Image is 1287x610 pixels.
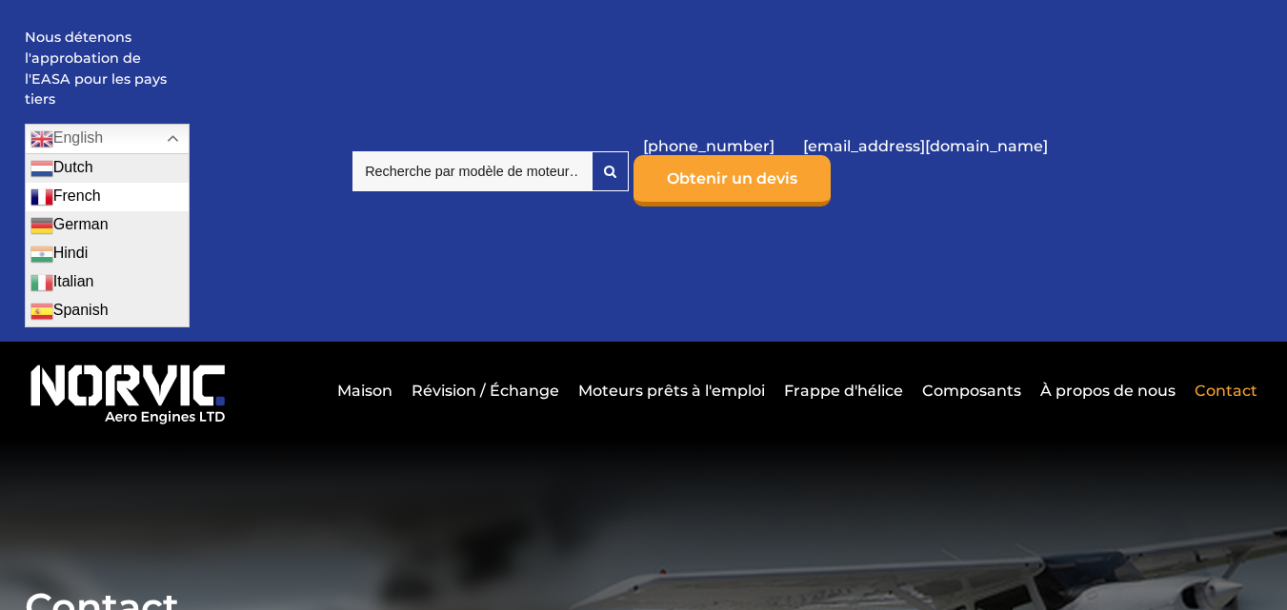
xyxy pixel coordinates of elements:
[30,157,53,180] img: nl
[407,367,564,414] a: Révision / Échange
[917,367,1026,414] a: Composants
[922,382,1021,400] font: Composants
[30,300,53,323] img: es
[573,367,770,414] a: Moteurs prêts à l'emploi
[1190,367,1257,414] a: Contact
[1036,367,1180,414] a: À propos de nous
[1195,382,1257,400] font: Contact
[26,183,189,211] a: French
[30,186,53,208] img: fr
[25,29,167,108] font: Nous détenons l'approbation de l'EASA pour les pays tiers
[633,123,784,169] a: [PHONE_NUMBER]
[26,240,189,268] a: Hindi
[578,382,765,400] font: Moteurs prêts à l'emploi
[412,382,559,400] font: Révision / Échange
[332,367,397,414] a: Maison
[30,128,53,150] img: en
[25,124,190,154] a: English
[779,367,908,414] a: Frappe d'hélice
[667,169,797,187] font: Obtenir un devis
[26,211,189,240] a: German
[633,155,831,207] a: Obtenir un devis
[26,268,189,297] a: Italian
[26,297,189,325] a: Spanish
[30,214,53,237] img: de
[30,243,53,266] img: hi
[794,123,1057,169] a: [EMAIL_ADDRESS][DOMAIN_NAME]
[25,356,231,425] img: Logo de Norvic Aero Engines
[643,137,774,155] font: [PHONE_NUMBER]
[784,382,903,400] font: Frappe d'hélice
[1040,382,1176,400] font: À propos de nous
[352,151,592,191] input: Recherche par modèle de moteur…
[26,154,189,183] a: Dutch
[30,271,53,294] img: it
[337,382,392,400] font: Maison
[803,137,1048,155] font: [EMAIL_ADDRESS][DOMAIN_NAME]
